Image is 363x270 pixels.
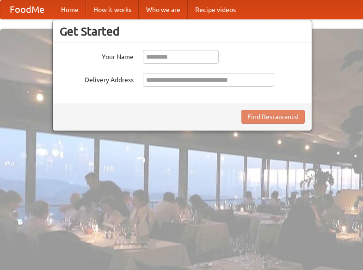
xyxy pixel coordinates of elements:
[60,24,305,38] h3: Get Started
[54,0,86,19] a: Home
[60,50,134,61] label: Your Name
[241,110,305,124] button: Find Restaurants!
[188,0,243,19] a: Recipe videos
[86,0,139,19] a: How it works
[0,0,54,19] a: FoodMe
[139,0,188,19] a: Who we are
[60,73,134,84] label: Delivery Address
